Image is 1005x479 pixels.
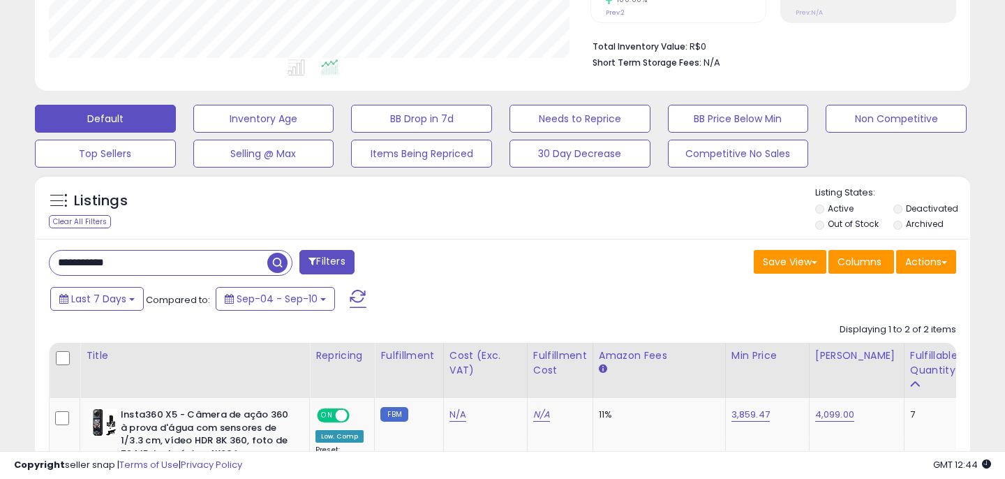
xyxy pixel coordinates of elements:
[14,458,65,471] strong: Copyright
[906,218,944,230] label: Archived
[71,292,126,306] span: Last 7 Days
[593,40,687,52] b: Total Inventory Value:
[89,408,117,436] img: 41yJM0rPEZL._SL40_.jpg
[74,191,128,211] h5: Listings
[599,408,715,421] div: 11%
[796,8,823,17] small: Prev: N/A
[50,287,144,311] button: Last 7 Days
[509,140,650,168] button: 30 Day Decrease
[315,430,364,443] div: Low. Comp
[815,186,971,200] p: Listing States:
[86,348,304,363] div: Title
[380,407,408,422] small: FBM
[828,202,854,214] label: Active
[380,348,437,363] div: Fulfillment
[351,105,492,133] button: BB Drop in 7d
[606,8,625,17] small: Prev: 2
[910,408,953,421] div: 7
[840,323,956,337] div: Displaying 1 to 2 of 2 items
[906,202,958,214] label: Deactivated
[933,458,991,471] span: 2025-09-18 12:44 GMT
[119,458,179,471] a: Terms of Use
[910,348,958,378] div: Fulfillable Quantity
[449,408,466,422] a: N/A
[348,410,370,422] span: OFF
[731,408,770,422] a: 3,859.47
[593,37,946,54] li: R$0
[754,250,826,274] button: Save View
[193,105,334,133] button: Inventory Age
[599,348,720,363] div: Amazon Fees
[533,408,550,422] a: N/A
[449,348,521,378] div: Cost (Exc. VAT)
[299,250,354,274] button: Filters
[318,410,336,422] span: ON
[896,250,956,274] button: Actions
[351,140,492,168] button: Items Being Repriced
[826,105,967,133] button: Non Competitive
[14,459,242,472] div: seller snap | |
[315,348,368,363] div: Repricing
[146,293,210,307] span: Compared to:
[668,140,809,168] button: Competitive No Sales
[815,348,898,363] div: [PERSON_NAME]
[216,287,335,311] button: Sep-04 - Sep-10
[35,105,176,133] button: Default
[599,363,607,376] small: Amazon Fees.
[828,218,879,230] label: Out of Stock
[668,105,809,133] button: BB Price Below Min
[509,105,650,133] button: Needs to Reprice
[181,458,242,471] a: Privacy Policy
[35,140,176,168] button: Top Sellers
[828,250,894,274] button: Columns
[533,348,587,378] div: Fulfillment Cost
[703,56,720,69] span: N/A
[237,292,318,306] span: Sep-04 - Sep-10
[815,408,854,422] a: 4,099.00
[593,57,701,68] b: Short Term Storage Fees:
[49,215,111,228] div: Clear All Filters
[837,255,881,269] span: Columns
[193,140,334,168] button: Selling @ Max
[731,348,803,363] div: Min Price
